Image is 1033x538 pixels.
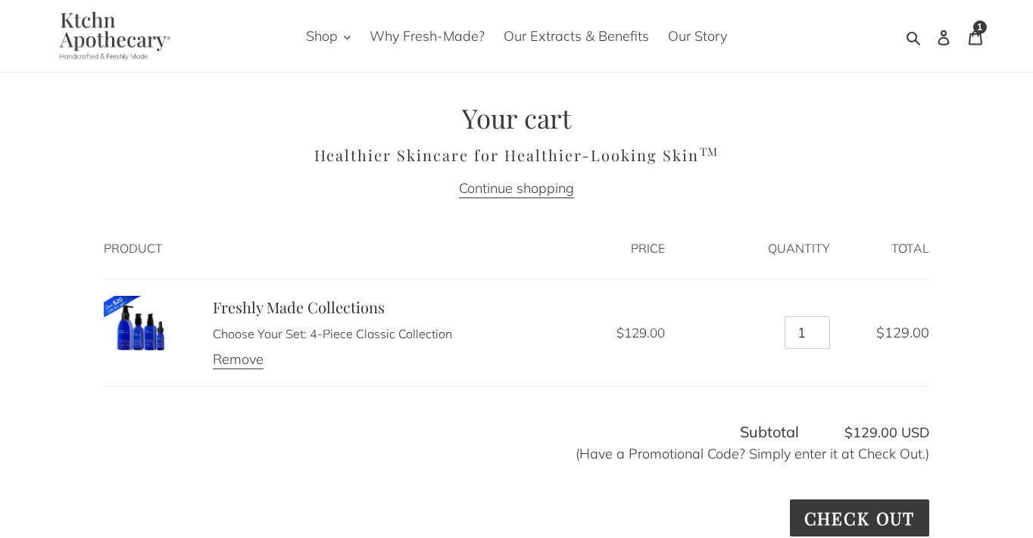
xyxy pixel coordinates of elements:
sup: TM [700,144,719,159]
a: Our Story [660,23,735,48]
span: Why Fresh-Made? [370,27,485,45]
a: 1 [960,18,991,54]
a: Remove Freshly Made Collections - 4-Piece Classic Collection [213,350,264,369]
span: Our Extracts & Benefits [504,27,649,45]
span: $129.00 [876,324,929,341]
th: Quantity [682,219,847,279]
span: Our Story [668,27,727,45]
span: 1 [977,23,982,32]
dd: $129.00 [492,323,666,343]
a: Freshly Made Collections [213,297,385,317]
h2: Healthier Skincare for Healthier-Looking Skin [104,146,929,164]
p: (Have a Promotional Code? Simply enter it at Check Out.) [104,443,929,464]
th: Total [847,219,929,279]
span: Subtotal [740,422,799,441]
th: Product [104,219,476,279]
input: Check out [790,499,929,536]
ul: Product details [213,322,452,343]
button: Shop [298,23,358,48]
img: Freshly Made Collections [104,296,176,350]
a: Why Fresh-Made? [362,23,492,48]
span: Shop [306,27,338,45]
th: Price [476,219,682,279]
span: $129.00 USD [803,422,929,443]
li: Choose Your Set: 4-Piece Classic Collection [213,325,452,343]
a: Our Extracts & Benefits [496,23,657,48]
img: Ktchn Apothecary [42,11,182,61]
a: Continue shopping [459,179,574,198]
h1: Your cart [104,102,929,134]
